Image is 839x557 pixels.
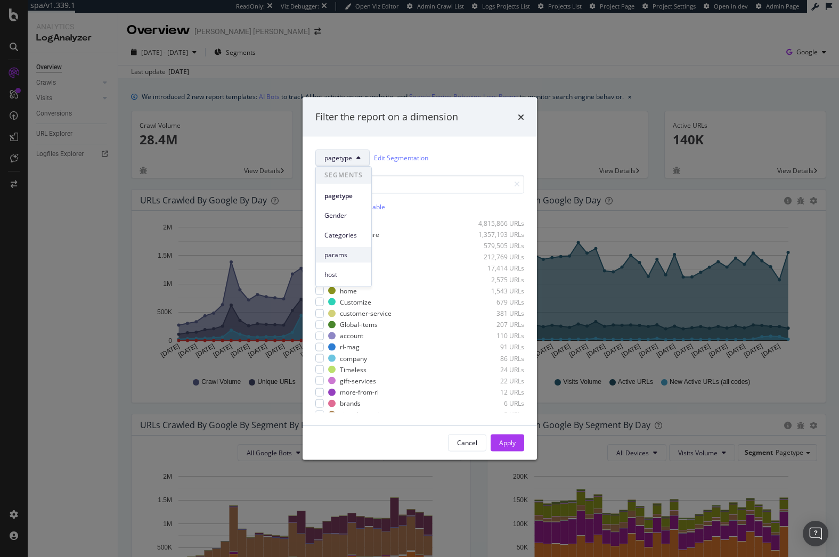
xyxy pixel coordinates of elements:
[340,309,392,318] div: customer-service
[472,399,524,408] div: 6 URLs
[491,434,524,451] button: Apply
[472,275,524,284] div: 2,575 URLs
[324,250,363,260] span: params
[315,110,458,124] div: Filter the report on a dimension
[472,410,524,419] div: 5 URLs
[340,354,367,363] div: company
[324,211,363,220] span: Gender
[340,365,366,374] div: Timeless
[324,153,352,162] span: pagetype
[472,286,524,295] div: 1,543 URLs
[448,434,486,451] button: Cancel
[316,167,371,184] span: SEGMENTS
[340,376,376,385] div: gift-services
[803,521,828,546] div: Open Intercom Messenger
[340,388,379,397] div: more-from-rl
[472,252,524,261] div: 212,769 URLs
[315,175,524,193] input: Search
[374,152,428,163] a: Edit Segmentation
[340,342,360,351] div: rl-mag
[340,410,394,419] div: virtual-experience
[472,320,524,329] div: 207 URLs
[518,110,524,124] div: times
[324,270,363,280] span: host
[472,376,524,385] div: 22 URLs
[472,309,524,318] div: 381 URLs
[340,286,357,295] div: home
[472,388,524,397] div: 12 URLs
[499,438,516,447] div: Apply
[340,399,361,408] div: brands
[315,149,370,166] button: pagetype
[324,191,363,201] span: pagetype
[472,365,524,374] div: 24 URLs
[315,202,524,211] div: Select all data available
[303,97,537,460] div: modal
[324,231,363,240] span: Categories
[472,241,524,250] div: 579,505 URLs
[472,331,524,340] div: 110 URLs
[457,438,477,447] div: Cancel
[340,297,371,306] div: Customize
[472,218,524,227] div: 4,815,866 URLs
[472,230,524,239] div: 1,357,193 URLs
[472,297,524,306] div: 679 URLs
[340,331,363,340] div: account
[472,264,524,273] div: 17,414 URLs
[472,354,524,363] div: 86 URLs
[472,342,524,351] div: 91 URLs
[340,320,378,329] div: Global-items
